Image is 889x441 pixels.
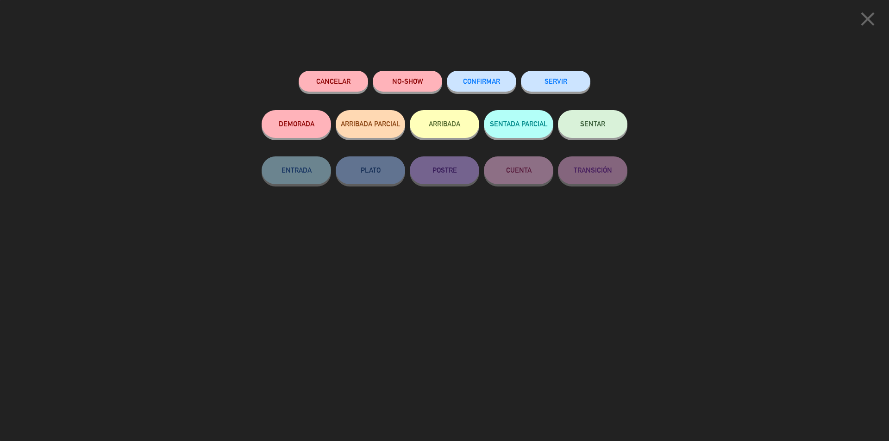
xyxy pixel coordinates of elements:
[410,110,479,138] button: ARRIBADA
[299,71,368,92] button: Cancelar
[262,156,331,184] button: ENTRADA
[341,120,401,128] span: ARRIBADA PARCIAL
[853,7,882,34] button: close
[410,156,479,184] button: POSTRE
[558,110,627,138] button: SENTAR
[336,156,405,184] button: PLATO
[521,71,590,92] button: SERVIR
[484,110,553,138] button: SENTADA PARCIAL
[558,156,627,184] button: TRANSICIÓN
[447,71,516,92] button: CONFIRMAR
[856,7,879,31] i: close
[484,156,553,184] button: CUENTA
[463,77,500,85] span: CONFIRMAR
[336,110,405,138] button: ARRIBADA PARCIAL
[580,120,605,128] span: SENTAR
[373,71,442,92] button: NO-SHOW
[262,110,331,138] button: DEMORADA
